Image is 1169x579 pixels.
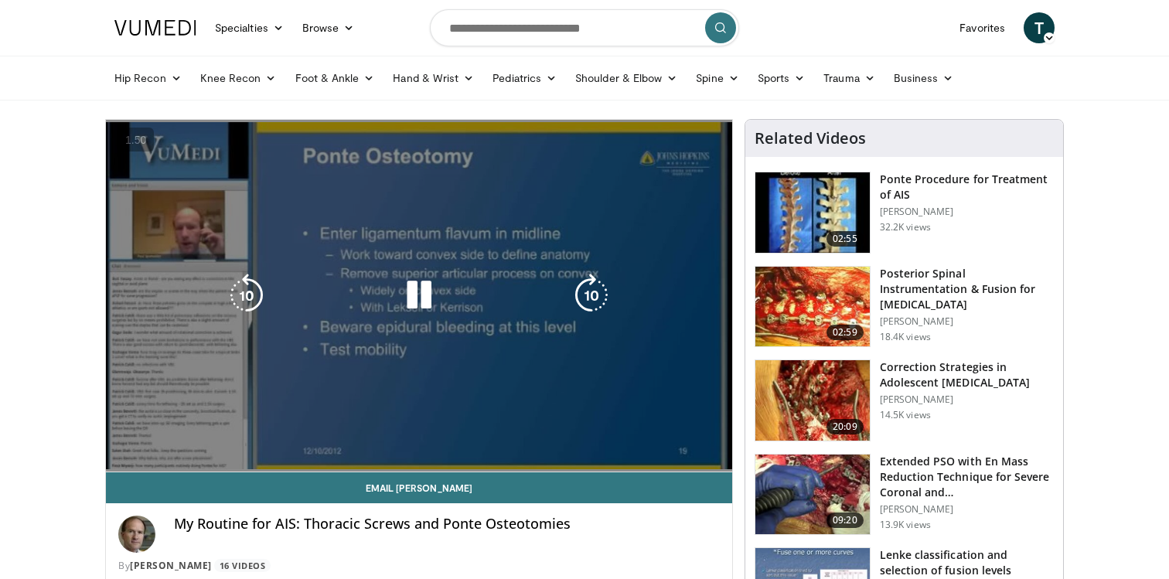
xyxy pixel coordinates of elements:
[755,455,870,535] img: 306566_0000_1.png.150x105_q85_crop-smart_upscale.jpg
[880,409,931,421] p: 14.5K views
[884,63,963,94] a: Business
[814,63,884,94] a: Trauma
[430,9,739,46] input: Search topics, interventions
[566,63,687,94] a: Shoulder & Elbow
[191,63,286,94] a: Knee Recon
[826,513,864,528] span: 09:20
[755,359,1054,441] a: 20:09 Correction Strategies in Adolescent [MEDICAL_DATA] [PERSON_NAME] 14.5K views
[114,20,196,36] img: VuMedi Logo
[880,315,1054,328] p: [PERSON_NAME]
[1024,12,1055,43] a: T
[118,516,155,553] img: Avatar
[826,231,864,247] span: 02:55
[383,63,483,94] a: Hand & Wrist
[206,12,293,43] a: Specialties
[755,172,870,253] img: Ponte_Procedure_for_Scoliosis_100000344_3.jpg.150x105_q85_crop-smart_upscale.jpg
[880,221,931,233] p: 32.2K views
[748,63,815,94] a: Sports
[755,172,1054,254] a: 02:55 Ponte Procedure for Treatment of AIS [PERSON_NAME] 32.2K views
[214,559,271,572] a: 16 Videos
[826,419,864,434] span: 20:09
[755,267,870,347] img: 1748410_3.png.150x105_q85_crop-smart_upscale.jpg
[687,63,748,94] a: Spine
[880,503,1054,516] p: [PERSON_NAME]
[293,12,364,43] a: Browse
[483,63,566,94] a: Pediatrics
[880,454,1054,500] h3: Extended PSO with En Mass Reduction Technique for Severe Coronal and…
[880,266,1054,312] h3: Posterior Spinal Instrumentation & Fusion for [MEDICAL_DATA]
[755,266,1054,348] a: 02:59 Posterior Spinal Instrumentation & Fusion for [MEDICAL_DATA] [PERSON_NAME] 18.4K views
[755,360,870,441] img: newton_ais_1.png.150x105_q85_crop-smart_upscale.jpg
[950,12,1014,43] a: Favorites
[880,206,1054,218] p: [PERSON_NAME]
[755,129,866,148] h4: Related Videos
[880,393,1054,406] p: [PERSON_NAME]
[130,559,212,572] a: [PERSON_NAME]
[106,120,732,472] video-js: Video Player
[880,547,1054,578] h3: Lenke classification and selection of fusion levels
[286,63,384,94] a: Foot & Ankle
[755,454,1054,536] a: 09:20 Extended PSO with En Mass Reduction Technique for Severe Coronal and… [PERSON_NAME] 13.9K v...
[880,172,1054,203] h3: Ponte Procedure for Treatment of AIS
[880,331,931,343] p: 18.4K views
[118,559,720,573] div: By
[106,472,732,503] a: Email [PERSON_NAME]
[826,325,864,340] span: 02:59
[880,519,931,531] p: 13.9K views
[174,516,720,533] h4: My Routine for AIS: Thoracic Screws and Ponte Osteotomies
[880,359,1054,390] h3: Correction Strategies in Adolescent [MEDICAL_DATA]
[105,63,191,94] a: Hip Recon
